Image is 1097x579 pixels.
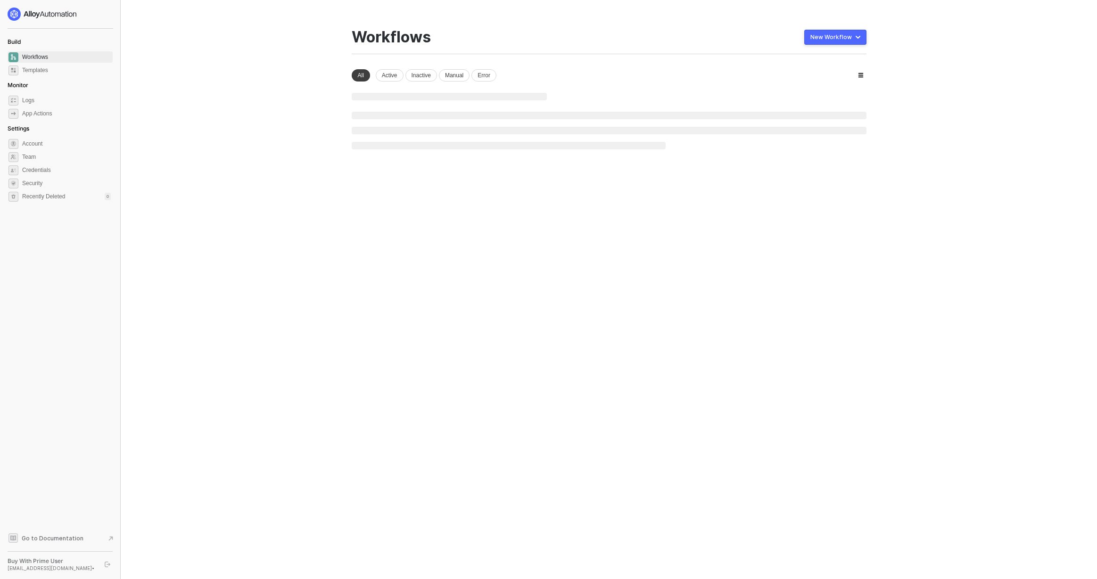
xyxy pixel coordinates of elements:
[8,109,18,119] span: icon-app-actions
[106,534,115,543] span: document-arrow
[8,179,18,188] span: security
[8,565,96,571] div: [EMAIL_ADDRESS][DOMAIN_NAME] •
[8,125,29,132] span: Settings
[22,151,111,163] span: Team
[105,562,110,567] span: logout
[22,138,111,149] span: Account
[22,178,111,189] span: Security
[376,69,404,82] div: Active
[804,30,866,45] button: New Workflow
[22,193,65,201] span: Recently Deleted
[8,52,18,62] span: dashboard
[8,165,18,175] span: credentials
[22,51,111,63] span: Workflows
[8,96,18,106] span: icon-logs
[8,533,18,543] span: documentation
[22,110,52,118] div: App Actions
[8,8,77,21] img: logo
[8,65,18,75] span: marketplace
[22,95,111,106] span: Logs
[22,534,83,542] span: Go to Documentation
[22,65,111,76] span: Templates
[105,193,111,200] div: 0
[8,152,18,162] span: team
[352,69,370,82] div: All
[810,33,852,41] div: New Workflow
[8,38,21,45] span: Build
[352,28,431,46] div: Workflows
[22,164,111,176] span: Credentials
[8,532,113,544] a: Knowledge Base
[8,139,18,149] span: settings
[8,8,113,21] a: logo
[8,192,18,202] span: settings
[439,69,470,82] div: Manual
[471,69,496,82] div: Error
[405,69,437,82] div: Inactive
[8,82,28,89] span: Monitor
[8,557,96,565] div: Buy With Prime User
